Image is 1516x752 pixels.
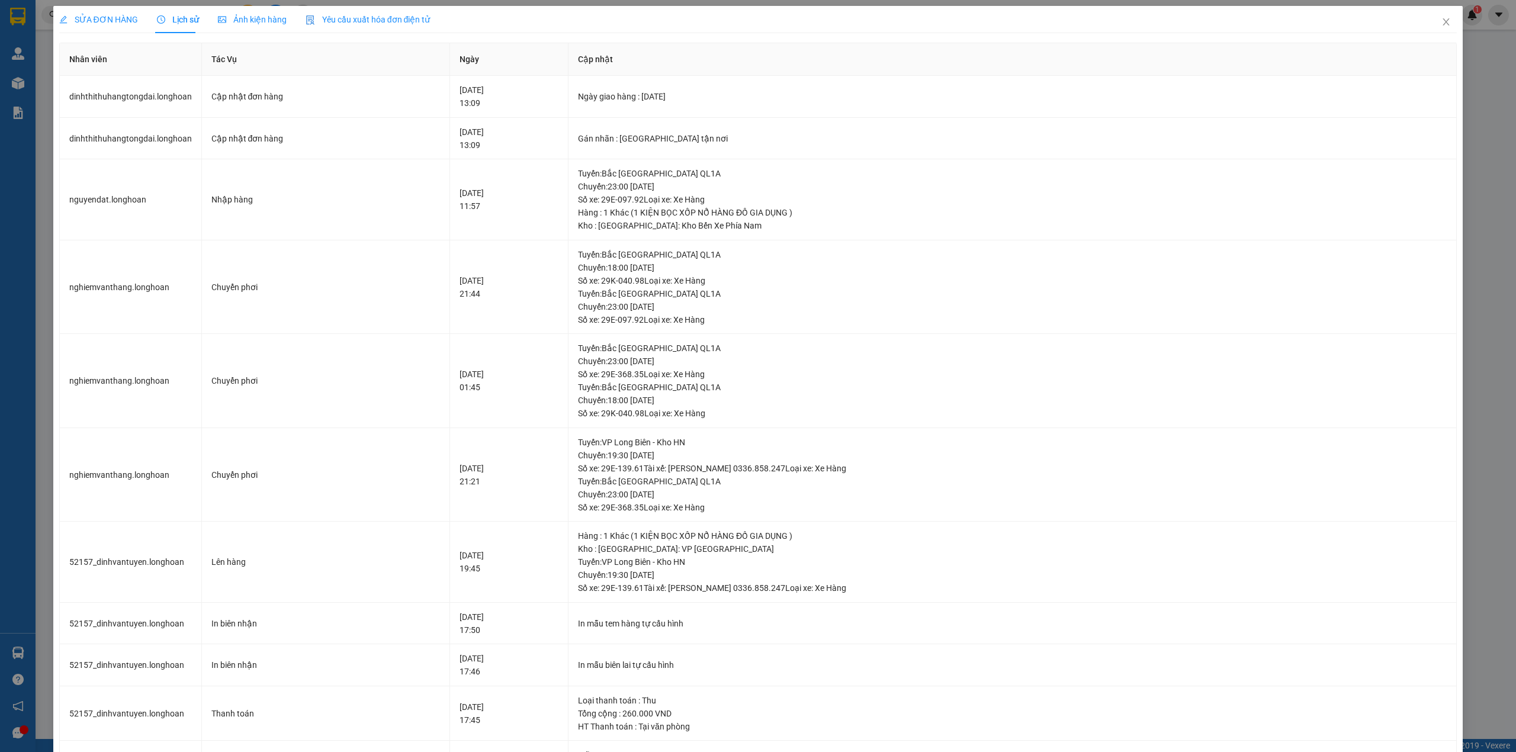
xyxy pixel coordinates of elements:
div: Tuyến : Bắc [GEOGRAPHIC_DATA] QL1A Chuyến: 23:00 [DATE] Số xe: 29E-097.92 Loại xe: Xe Hàng [578,287,1447,326]
th: Ngày [450,43,568,76]
span: Yêu cầu xuất hóa đơn điện tử [306,15,431,24]
div: [DATE] 17:45 [460,700,558,727]
div: Cập nhật đơn hàng [211,132,440,145]
div: [DATE] 19:45 [460,549,558,575]
td: 52157_dinhvantuyen.longhoan [60,686,202,741]
div: Tuyến : Bắc [GEOGRAPHIC_DATA] QL1A Chuyến: 23:00 [DATE] Số xe: 29E-368.35 Loại xe: Xe Hàng [578,475,1447,514]
th: Nhân viên [60,43,202,76]
div: Tuyến : Bắc [GEOGRAPHIC_DATA] QL1A Chuyến: 18:00 [DATE] Số xe: 29K-040.98 Loại xe: Xe Hàng [578,381,1447,420]
div: Chuyển phơi [211,281,440,294]
div: Hàng : 1 Khác (1 KIỆN BỌC XỐP NỔ HÀNG ĐỒ GIA DỤNG ) [578,206,1447,219]
div: [DATE] 13:09 [460,83,558,110]
div: In mẫu biên lai tự cấu hình [578,658,1447,671]
div: Tuyến : VP Long Biên - Kho HN Chuyến: 19:30 [DATE] Số xe: 29E-139.61 Tài xế: [PERSON_NAME] 0336.8... [578,555,1447,594]
span: Ảnh kiện hàng [218,15,287,24]
div: Chuyển phơi [211,374,440,387]
div: Kho : [GEOGRAPHIC_DATA]: Kho Bến Xe Phía Nam [578,219,1447,232]
div: Chuyển phơi [211,468,440,481]
td: dinhthithuhangtongdai.longhoan [60,118,202,160]
div: [DATE] 17:46 [460,652,558,678]
div: Kho : [GEOGRAPHIC_DATA]: VP [GEOGRAPHIC_DATA] [578,542,1447,555]
span: close [1441,17,1451,27]
span: SỬA ĐƠN HÀNG [59,15,138,24]
div: [DATE] 13:09 [460,126,558,152]
div: Cập nhật đơn hàng [211,90,440,103]
span: picture [218,15,226,24]
img: icon [306,15,315,25]
td: nghiemvanthang.longhoan [60,428,202,522]
div: Thanh toán [211,707,440,720]
div: [DATE] 11:57 [460,187,558,213]
td: nghiemvanthang.longhoan [60,240,202,335]
span: edit [59,15,68,24]
span: Lịch sử [157,15,199,24]
td: nguyendat.longhoan [60,159,202,240]
th: Tác Vụ [202,43,450,76]
div: [DATE] 17:50 [460,610,558,637]
span: clock-circle [157,15,165,24]
div: In biên nhận [211,617,440,630]
div: In mẫu tem hàng tự cấu hình [578,617,1447,630]
div: [DATE] 21:44 [460,274,558,300]
div: [DATE] 21:21 [460,462,558,488]
div: Nhập hàng [211,193,440,206]
div: Tuyến : Bắc [GEOGRAPHIC_DATA] QL1A Chuyến: 23:00 [DATE] Số xe: 29E-097.92 Loại xe: Xe Hàng [578,167,1447,206]
div: Tuyến : Bắc [GEOGRAPHIC_DATA] QL1A Chuyến: 18:00 [DATE] Số xe: 29K-040.98 Loại xe: Xe Hàng [578,248,1447,287]
div: Tuyến : Bắc [GEOGRAPHIC_DATA] QL1A Chuyến: 23:00 [DATE] Số xe: 29E-368.35 Loại xe: Xe Hàng [578,342,1447,381]
div: Tổng cộng : 260.000 VND [578,707,1447,720]
div: Gán nhãn : [GEOGRAPHIC_DATA] tận nơi [578,132,1447,145]
div: [DATE] 01:45 [460,368,558,394]
td: 52157_dinhvantuyen.longhoan [60,644,202,686]
div: Tuyến : VP Long Biên - Kho HN Chuyến: 19:30 [DATE] Số xe: 29E-139.61 Tài xế: [PERSON_NAME] 0336.8... [578,436,1447,475]
td: nghiemvanthang.longhoan [60,334,202,428]
td: 52157_dinhvantuyen.longhoan [60,522,202,603]
div: Hàng : 1 Khác (1 KIỆN BỌC XỐP NỔ HÀNG ĐỒ GIA DỤNG ) [578,529,1447,542]
div: Loại thanh toán : Thu [578,694,1447,707]
td: 52157_dinhvantuyen.longhoan [60,603,202,645]
div: In biên nhận [211,658,440,671]
th: Cập nhật [568,43,1457,76]
td: dinhthithuhangtongdai.longhoan [60,76,202,118]
div: Lên hàng [211,555,440,568]
button: Close [1430,6,1463,39]
div: HT Thanh toán : Tại văn phòng [578,720,1447,733]
div: Ngày giao hàng : [DATE] [578,90,1447,103]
